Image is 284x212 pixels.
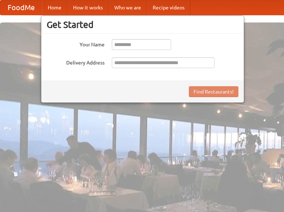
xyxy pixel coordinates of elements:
[189,86,238,97] button: Find Restaurants!
[47,19,238,30] h3: Get Started
[47,57,105,66] label: Delivery Address
[0,0,42,15] a: FoodMe
[47,39,105,48] label: Your Name
[109,0,147,15] a: Who we are
[147,0,190,15] a: Recipe videos
[42,0,67,15] a: Home
[67,0,109,15] a: How it works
